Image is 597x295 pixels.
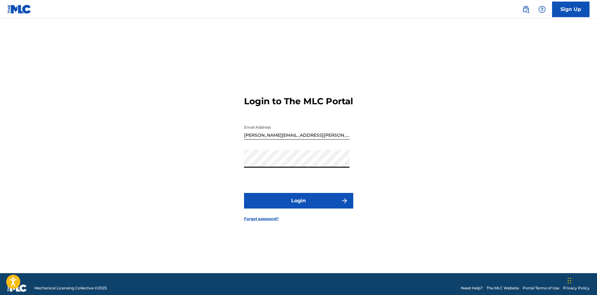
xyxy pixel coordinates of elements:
[552,2,590,17] a: Sign Up
[522,6,530,13] img: search
[244,96,353,107] h3: Login to The MLC Portal
[244,193,353,209] button: Login
[563,285,590,291] a: Privacy Policy
[341,197,348,204] img: f7272a7cc735f4ea7f67.svg
[520,3,532,16] a: Public Search
[487,285,519,291] a: The MLC Website
[461,285,483,291] a: Need Help?
[7,284,27,292] img: logo
[7,5,32,14] img: MLC Logo
[568,271,571,290] div: Drag
[34,285,107,291] span: Mechanical Licensing Collective © 2025
[566,265,597,295] iframe: Chat Widget
[523,285,559,291] a: Portal Terms of Use
[244,216,279,222] a: Forgot password?
[536,3,548,16] div: Help
[538,6,546,13] img: help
